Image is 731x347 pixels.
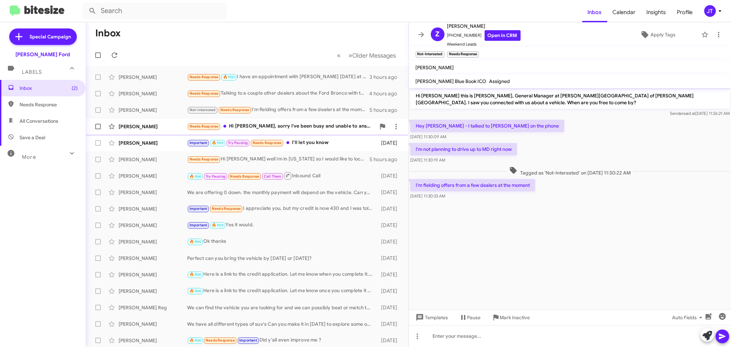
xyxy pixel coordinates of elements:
[353,52,396,59] span: Older Messages
[190,75,219,79] span: Needs Response
[467,311,481,324] span: Pause
[230,174,259,179] span: Needs Response
[187,122,376,130] div: Hi [PERSON_NAME], sorry I've been busy and unable to answer. I can visit next weekend as I work M...
[253,141,282,145] span: Needs Response
[436,29,440,40] span: Z
[672,2,698,22] span: Profile
[119,222,187,229] div: [PERSON_NAME]
[376,140,403,146] div: [DATE]
[119,140,187,146] div: [PERSON_NAME]
[212,223,223,227] span: 🔥 Hot
[376,189,403,196] div: [DATE]
[22,154,36,160] span: More
[190,141,207,145] span: Important
[119,107,187,113] div: [PERSON_NAME]
[416,64,454,71] span: [PERSON_NAME]
[187,221,376,229] div: Yes it would.
[376,255,403,262] div: [DATE]
[190,157,219,161] span: Needs Response
[16,51,70,58] div: [PERSON_NAME] Ford
[641,2,672,22] a: Insights
[650,28,675,41] span: Apply Tags
[119,90,187,97] div: [PERSON_NAME]
[20,85,78,92] span: Inbox
[119,321,187,327] div: [PERSON_NAME]
[187,271,376,278] div: Here is a link to the credit application. Let me know when you complete it. [URL][DOMAIN_NAME]
[187,304,376,311] div: We can find the vehicle you are looking for and we can possibly beat or match that offer. Can you...
[190,174,201,179] span: 🔥 Hot
[369,107,403,113] div: 5 hours ago
[582,2,607,22] a: Inbox
[349,51,353,60] span: »
[264,174,282,179] span: Call Them
[414,311,448,324] span: Templates
[376,321,403,327] div: [DATE]
[447,22,521,30] span: [PERSON_NAME]
[369,74,403,81] div: 3 hours ago
[190,206,207,211] span: Important
[447,41,521,48] span: Weekend Leads
[119,156,187,163] div: [PERSON_NAME]
[190,91,219,96] span: Needs Response
[83,3,227,19] input: Search
[187,155,369,163] div: Hi [PERSON_NAME] well Im in [US_STATE] so I would like to lock this down before I drive the 5.5 h...
[489,78,510,84] span: Assigned
[376,337,403,344] div: [DATE]
[447,30,521,41] span: [PHONE_NUMBER]
[667,311,710,324] button: Auto Fields
[187,287,376,295] div: Here is a link to the credit application. Let me know once you complete it [URL][DOMAIN_NAME]
[704,5,716,17] div: JT
[190,239,201,244] span: 🔥 Hot
[119,205,187,212] div: [PERSON_NAME]
[206,338,235,343] span: Needs Response
[485,30,521,41] a: Open in CRM
[486,311,536,324] button: Mark Inactive
[369,156,403,163] div: 5 hours ago
[190,289,201,293] span: 🔥 Hot
[119,238,187,245] div: [PERSON_NAME]
[187,255,376,262] div: Perfect can you bring the vehicle by [DATE] or [DATE]?
[119,74,187,81] div: [PERSON_NAME]
[333,48,345,62] button: Previous
[410,120,564,132] p: Hey [PERSON_NAME] - I talked to [PERSON_NAME] on the phone
[416,78,487,84] span: [PERSON_NAME] Blue Book ICO
[20,101,78,108] span: Needs Response
[228,141,248,145] span: Try Pausing
[607,2,641,22] span: Calendar
[337,51,341,60] span: «
[187,238,376,246] div: Ok thanks
[376,288,403,295] div: [DATE]
[345,48,400,62] button: Next
[119,123,187,130] div: [PERSON_NAME]
[187,336,376,344] div: Did y'all even improve me ?
[683,111,695,116] span: said at
[206,174,226,179] span: Try Pausing
[187,189,376,196] div: We are offering 0 down. the monthly payment will depend on the vehicle. Can you make it on [DATE]...
[369,90,403,97] div: 4 hours ago
[22,69,42,75] span: Labels
[410,193,445,199] span: [DATE] 11:30:33 AM
[670,111,730,116] span: Sender [DATE] 11:26:21 AM
[119,271,187,278] div: [PERSON_NAME]
[72,85,78,92] span: (2)
[119,255,187,262] div: [PERSON_NAME]
[20,134,45,141] span: Save a Deal
[190,338,201,343] span: 🔥 Hot
[187,321,376,327] div: We have all different types of suv's Can you make it in [DATE] to explore some options?
[507,166,633,176] span: Tagged as 'Not-Interested' on [DATE] 11:30:22 AM
[190,272,201,277] span: 🔥 Hot
[447,51,479,58] small: Needs Response
[376,222,403,229] div: [DATE]
[30,33,71,40] span: Special Campaign
[416,51,444,58] small: Not-Interested
[187,171,376,180] div: Inbound Call
[617,28,698,41] button: Apply Tags
[410,89,730,109] p: Hi [PERSON_NAME] this is [PERSON_NAME], General Manager at [PERSON_NAME][GEOGRAPHIC_DATA] of [PER...
[187,106,369,114] div: I'm fielding offers from a few dealers at the moment
[410,157,445,163] span: [DATE] 11:30:19 AM
[376,271,403,278] div: [DATE]
[376,304,403,311] div: [DATE]
[333,48,400,62] nav: Page navigation example
[190,108,216,112] span: Not-Interested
